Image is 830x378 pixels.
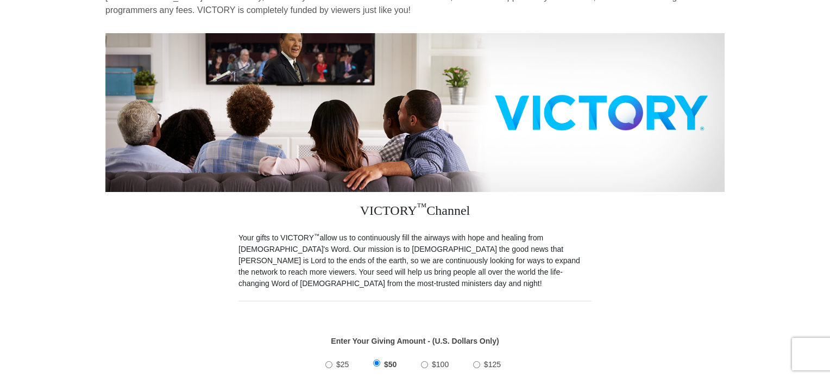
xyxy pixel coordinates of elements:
[336,360,349,369] span: $25
[484,360,501,369] span: $125
[417,201,427,212] sup: ™
[314,232,320,239] sup: ™
[384,360,397,369] span: $50
[238,192,592,232] h3: VICTORY Channel
[432,360,449,369] span: $100
[331,337,499,345] strong: Enter Your Giving Amount - (U.S. Dollars Only)
[238,232,592,289] p: Your gifts to VICTORY allow us to continuously fill the airways with hope and healing from [DEMOG...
